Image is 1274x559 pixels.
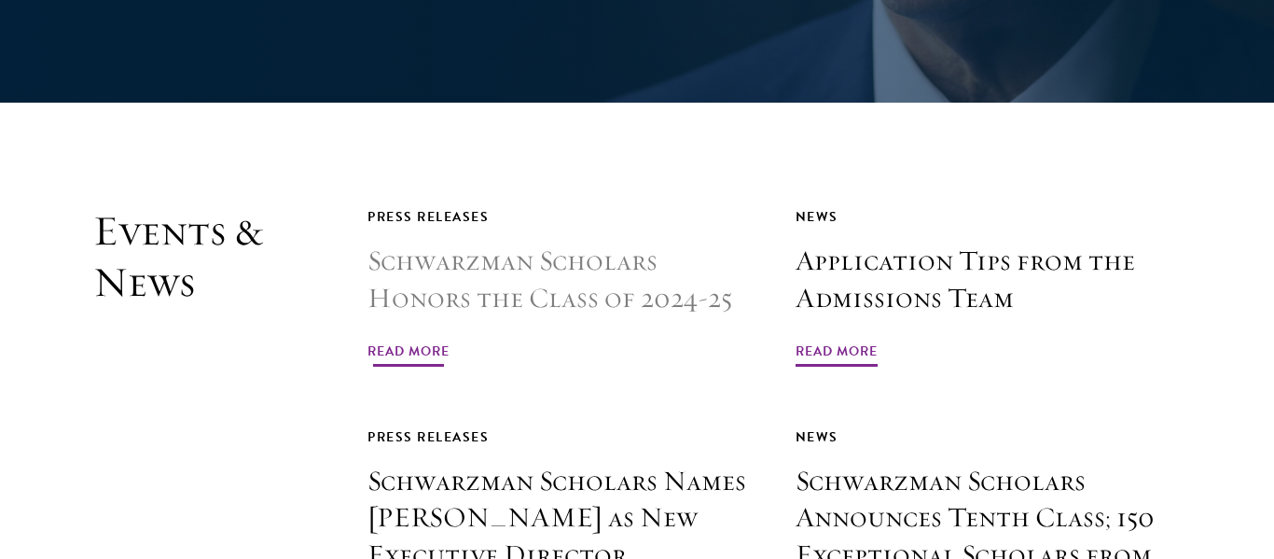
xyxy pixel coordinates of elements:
a: Press Releases Schwarzman Scholars Honors the Class of 2024-25 Read More [367,205,753,370]
h3: Application Tips from the Admissions Team [796,243,1181,317]
span: Read More [796,340,878,369]
div: News [796,426,1181,449]
div: Press Releases [367,426,753,449]
span: Read More [367,340,450,369]
a: News Application Tips from the Admissions Team Read More [796,205,1181,370]
div: Press Releases [367,205,753,229]
div: News [796,205,1181,229]
h3: Schwarzman Scholars Honors the Class of 2024-25 [367,243,753,317]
